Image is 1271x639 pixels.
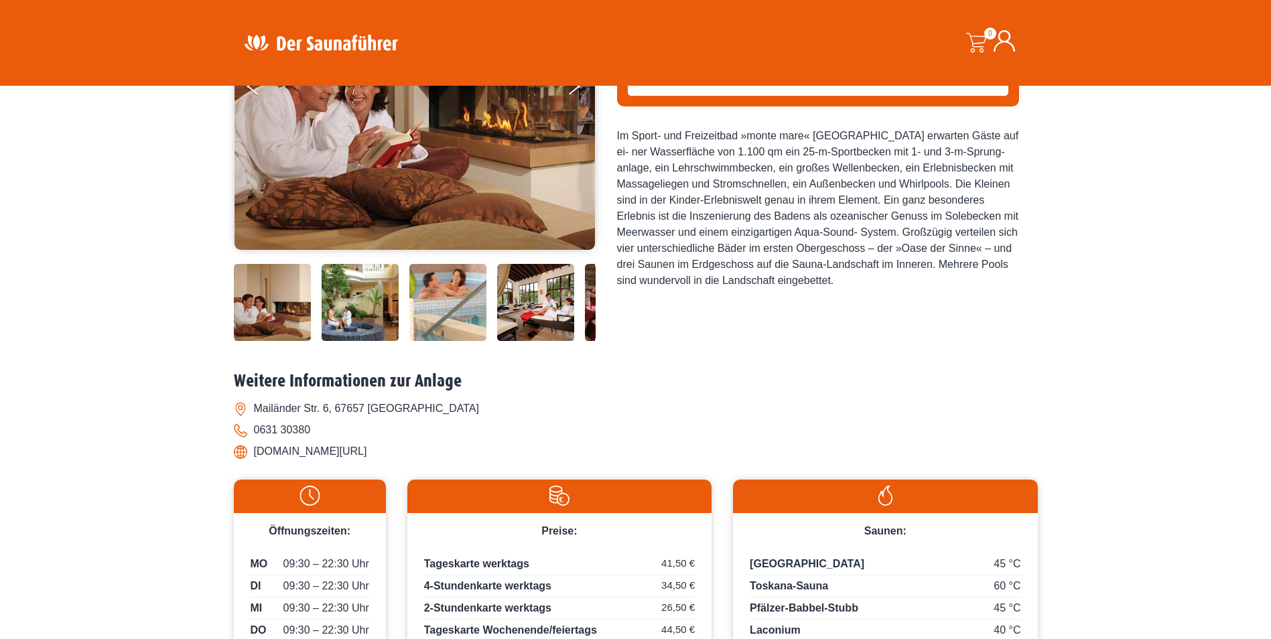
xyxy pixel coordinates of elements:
span: 45 °C [994,556,1020,572]
span: Saunen: [864,525,907,537]
span: 40 °C [994,622,1020,638]
span: DI [251,578,261,594]
span: 41,50 € [661,556,695,571]
img: Flamme-weiss.svg [740,486,1030,506]
button: Previous [247,72,281,106]
span: 0 [984,27,996,40]
span: 34,50 € [661,578,695,593]
span: 09:30 – 22:30 Uhr [283,578,369,594]
span: 09:30 – 22:30 Uhr [283,600,369,616]
span: Laconium [750,624,801,636]
span: Öffnungszeiten: [269,525,350,537]
span: MI [251,600,263,616]
span: 60 °C [994,578,1020,594]
li: Mailänder Str. 6, 67657 [GEOGRAPHIC_DATA] [234,398,1038,419]
p: 2-Stundenkarte werktags [424,600,695,620]
span: Toskana-Sauna [750,580,828,591]
p: 4-Stundenkarte werktags [424,578,695,597]
p: Tageskarte Wochenende/feiertags [424,622,695,638]
li: [DOMAIN_NAME][URL] [234,441,1038,462]
img: Uhr-weiss.svg [241,486,379,506]
span: DO [251,622,267,638]
span: 09:30 – 22:30 Uhr [283,556,369,572]
h2: Weitere Informationen zur Anlage [234,371,1038,392]
span: [GEOGRAPHIC_DATA] [750,558,864,569]
span: MO [251,556,268,572]
span: 44,50 € [661,622,695,638]
p: Tageskarte werktags [424,556,695,575]
span: 26,50 € [661,600,695,616]
li: 0631 30380 [234,419,1038,441]
span: Preise: [541,525,577,537]
button: Next [566,72,600,106]
img: Preise-weiss.svg [414,486,705,506]
span: 09:30 – 22:30 Uhr [283,622,369,638]
span: 45 °C [994,600,1020,616]
span: Pfälzer-Babbel-Stubb [750,602,858,614]
div: Im Sport- und Freizeitbad »monte mare« [GEOGRAPHIC_DATA] erwarten Gäste auf ei- ner Wasserfläche ... [617,128,1019,289]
